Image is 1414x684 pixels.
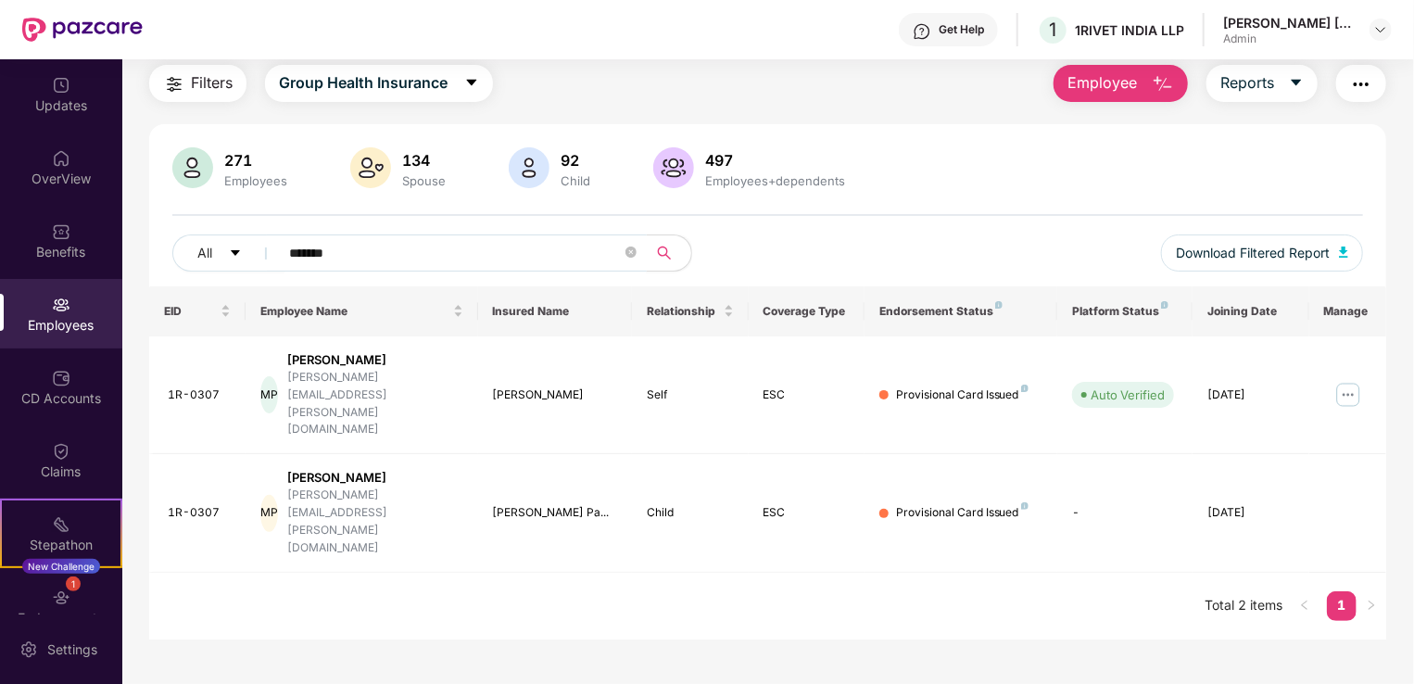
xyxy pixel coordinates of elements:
div: Auto Verified [1091,386,1165,404]
span: close-circle [625,247,637,258]
img: svg+xml;base64,PHN2ZyBpZD0iQ0RfQWNjb3VudHMiIGRhdGEtbmFtZT0iQ0QgQWNjb3VudHMiIHhtbG5zPSJodHRwOi8vd3... [52,369,70,387]
img: svg+xml;base64,PHN2ZyB4bWxucz0iaHR0cDovL3d3dy53My5vcmcvMjAwMC9zdmciIHhtbG5zOnhsaW5rPSJodHRwOi8vd3... [653,147,694,188]
div: Get Help [939,22,984,37]
img: svg+xml;base64,PHN2ZyB4bWxucz0iaHR0cDovL3d3dy53My5vcmcvMjAwMC9zdmciIHdpZHRoPSIyMSIgaGVpZ2h0PSIyMC... [52,515,70,534]
img: svg+xml;base64,PHN2ZyBpZD0iQmVuZWZpdHMiIHhtbG5zPSJodHRwOi8vd3d3LnczLm9yZy8yMDAwL3N2ZyIgd2lkdGg9Ij... [52,222,70,241]
li: Total 2 items [1205,591,1282,621]
div: ESC [764,504,850,522]
div: 497 [701,151,849,170]
div: [PERSON_NAME] [493,386,618,404]
div: [DATE] [1207,504,1294,522]
div: [PERSON_NAME][EMAIL_ADDRESS][PERSON_NAME][DOMAIN_NAME] [287,369,462,438]
div: Provisional Card Issued [896,504,1029,522]
span: right [1366,600,1377,611]
li: Previous Page [1290,591,1319,621]
div: [PERSON_NAME] [PERSON_NAME] [1223,14,1353,32]
div: Employees [221,173,291,188]
div: 271 [221,151,291,170]
div: Provisional Card Issued [896,386,1029,404]
img: svg+xml;base64,PHN2ZyBpZD0iVXBkYXRlZCIgeG1sbnM9Imh0dHA6Ly93d3cudzMub3JnLzIwMDAvc3ZnIiB3aWR0aD0iMj... [52,76,70,95]
button: search [646,234,692,272]
th: Employee Name [246,286,477,336]
div: [DATE] [1207,386,1294,404]
th: Joining Date [1193,286,1308,336]
div: [PERSON_NAME] [287,469,462,487]
button: Group Health Insurancecaret-down [265,65,493,102]
button: Reportscaret-down [1206,65,1318,102]
span: Employee Name [260,304,448,319]
img: svg+xml;base64,PHN2ZyB4bWxucz0iaHR0cDovL3d3dy53My5vcmcvMjAwMC9zdmciIHhtbG5zOnhsaW5rPSJodHRwOi8vd3... [509,147,549,188]
span: Employee [1067,71,1137,95]
img: svg+xml;base64,PHN2ZyBpZD0iU2V0dGluZy0yMHgyMCIgeG1sbnM9Imh0dHA6Ly93d3cudzMub3JnLzIwMDAvc3ZnIiB3aW... [19,640,38,659]
span: Download Filtered Report [1176,243,1330,263]
span: All [197,243,212,263]
img: svg+xml;base64,PHN2ZyB4bWxucz0iaHR0cDovL3d3dy53My5vcmcvMjAwMC9zdmciIHdpZHRoPSIyNCIgaGVpZ2h0PSIyNC... [163,73,185,95]
span: caret-down [229,247,242,261]
img: svg+xml;base64,PHN2ZyBpZD0iSGVscC0zMngzMiIgeG1sbnM9Imh0dHA6Ly93d3cudzMub3JnLzIwMDAvc3ZnIiB3aWR0aD... [913,22,931,41]
div: Child [647,504,733,522]
img: New Pazcare Logo [22,18,143,42]
td: - [1057,454,1193,572]
img: svg+xml;base64,PHN2ZyB4bWxucz0iaHR0cDovL3d3dy53My5vcmcvMjAwMC9zdmciIHdpZHRoPSIyNCIgaGVpZ2h0PSIyNC... [1350,73,1372,95]
img: svg+xml;base64,PHN2ZyB4bWxucz0iaHR0cDovL3d3dy53My5vcmcvMjAwMC9zdmciIHdpZHRoPSI4IiBoZWlnaHQ9IjgiIH... [1021,502,1029,510]
img: svg+xml;base64,PHN2ZyBpZD0iSG9tZSIgeG1sbnM9Imh0dHA6Ly93d3cudzMub3JnLzIwMDAvc3ZnIiB3aWR0aD0iMjAiIG... [52,149,70,168]
div: MP [260,376,278,413]
th: Insured Name [478,286,633,336]
li: Next Page [1357,591,1386,621]
th: Manage [1309,286,1386,336]
div: Stepathon [2,536,120,554]
img: svg+xml;base64,PHN2ZyB4bWxucz0iaHR0cDovL3d3dy53My5vcmcvMjAwMC9zdmciIHdpZHRoPSI4IiBoZWlnaHQ9IjgiIH... [995,301,1003,309]
li: 1 [1327,591,1357,621]
span: left [1299,600,1310,611]
div: Employees+dependents [701,173,849,188]
button: Allcaret-down [172,234,285,272]
button: left [1290,591,1319,621]
img: svg+xml;base64,PHN2ZyBpZD0iRHJvcGRvd24tMzJ4MzIiIHhtbG5zPSJodHRwOi8vd3d3LnczLm9yZy8yMDAwL3N2ZyIgd2... [1373,22,1388,37]
span: search [646,246,682,260]
img: svg+xml;base64,PHN2ZyB4bWxucz0iaHR0cDovL3d3dy53My5vcmcvMjAwMC9zdmciIHhtbG5zOnhsaW5rPSJodHRwOi8vd3... [350,147,391,188]
button: Employee [1054,65,1188,102]
img: svg+xml;base64,PHN2ZyBpZD0iRW5kb3JzZW1lbnRzIiB4bWxucz0iaHR0cDovL3d3dy53My5vcmcvMjAwMC9zdmciIHdpZH... [52,589,70,607]
span: 1 [1050,19,1057,41]
div: 1R-0307 [168,504,231,522]
span: Reports [1220,71,1274,95]
span: Relationship [647,304,719,319]
img: svg+xml;base64,PHN2ZyB4bWxucz0iaHR0cDovL3d3dy53My5vcmcvMjAwMC9zdmciIHdpZHRoPSI4IiBoZWlnaHQ9IjgiIH... [1021,385,1029,392]
button: Filters [149,65,246,102]
div: 134 [398,151,449,170]
a: 1 [1327,591,1357,619]
th: Coverage Type [749,286,865,336]
div: Child [557,173,594,188]
div: Settings [42,640,103,659]
div: Endorsement Status [879,304,1043,319]
button: right [1357,591,1386,621]
div: Admin [1223,32,1353,46]
div: ESC [764,386,850,404]
div: Spouse [398,173,449,188]
th: Relationship [632,286,748,336]
img: svg+xml;base64,PHN2ZyB4bWxucz0iaHR0cDovL3d3dy53My5vcmcvMjAwMC9zdmciIHhtbG5zOnhsaW5rPSJodHRwOi8vd3... [1339,247,1348,258]
button: Download Filtered Report [1161,234,1363,272]
span: caret-down [464,75,479,92]
span: Filters [191,71,233,95]
img: manageButton [1333,380,1363,410]
div: 92 [557,151,594,170]
img: svg+xml;base64,PHN2ZyB4bWxucz0iaHR0cDovL3d3dy53My5vcmcvMjAwMC9zdmciIHdpZHRoPSI4IiBoZWlnaHQ9IjgiIH... [1161,301,1168,309]
div: New Challenge [22,559,100,574]
img: svg+xml;base64,PHN2ZyB4bWxucz0iaHR0cDovL3d3dy53My5vcmcvMjAwMC9zdmciIHhtbG5zOnhsaW5rPSJodHRwOi8vd3... [172,147,213,188]
span: close-circle [625,245,637,262]
div: Self [647,386,733,404]
div: [PERSON_NAME] [287,351,462,369]
div: [PERSON_NAME][EMAIL_ADDRESS][PERSON_NAME][DOMAIN_NAME] [287,487,462,556]
div: [PERSON_NAME] Pa... [493,504,618,522]
th: EID [149,286,246,336]
div: 1 [66,576,81,591]
div: MP [260,495,278,532]
img: svg+xml;base64,PHN2ZyBpZD0iQ2xhaW0iIHhtbG5zPSJodHRwOi8vd3d3LnczLm9yZy8yMDAwL3N2ZyIgd2lkdGg9IjIwIi... [52,442,70,461]
span: Group Health Insurance [279,71,448,95]
div: 1RIVET INDIA LLP [1075,21,1184,39]
span: EID [164,304,217,319]
img: svg+xml;base64,PHN2ZyBpZD0iRW1wbG95ZWVzIiB4bWxucz0iaHR0cDovL3d3dy53My5vcmcvMjAwMC9zdmciIHdpZHRoPS... [52,296,70,314]
span: caret-down [1289,75,1304,92]
div: 1R-0307 [168,386,231,404]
